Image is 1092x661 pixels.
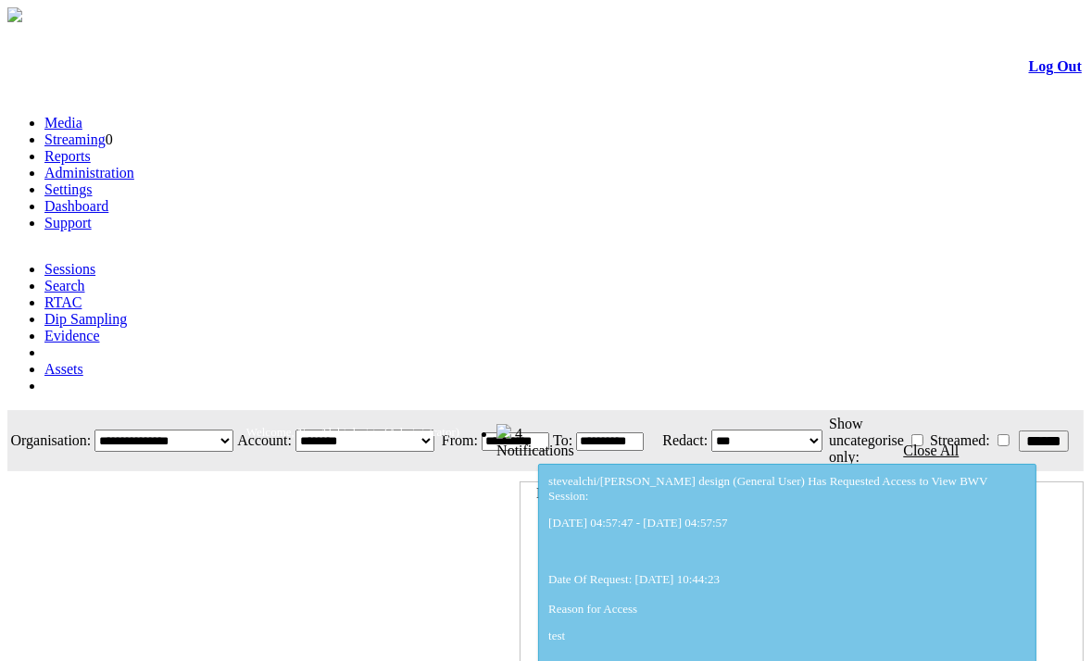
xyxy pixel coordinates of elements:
a: Close All [903,443,959,458]
p: [DATE] 04:57:47 - [DATE] 04:57:57 [548,516,1026,530]
span: Welcome, Nav Alchi design (Administrator) [246,425,459,439]
img: bell25.png [496,424,511,439]
span: 4 [515,426,522,442]
a: Dashboard [44,198,108,214]
a: Settings [44,181,93,197]
a: Sessions [44,261,95,277]
a: Support [44,215,92,231]
a: Administration [44,165,134,181]
td: Organisation: [9,412,92,469]
a: Reports [44,148,91,164]
td: Account: [236,412,293,469]
a: RTAC [44,294,82,310]
span: 0 [106,131,113,147]
a: Streaming [44,131,106,147]
a: Evidence [44,328,100,343]
p: test [548,629,1026,643]
img: arrow-3.png [7,7,22,22]
a: Dip Sampling [44,311,127,327]
a: Search [44,278,85,293]
a: Media [44,115,82,131]
a: Assets [44,361,83,377]
div: Notifications [496,443,1046,459]
a: Log Out [1029,58,1082,74]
